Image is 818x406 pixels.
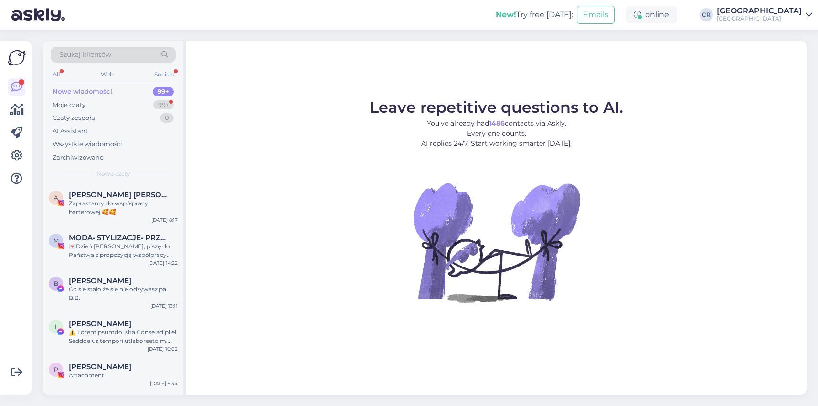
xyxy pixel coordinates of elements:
[69,371,178,380] div: Attachment
[148,345,178,353] div: [DATE] 10:02
[69,199,178,216] div: Zapraszamy do współpracy barterowej 🥰🥰
[54,366,58,373] span: P
[53,100,85,110] div: Moje czaty
[51,68,62,81] div: All
[53,139,122,149] div: Wszystkie wiadomości
[69,363,131,371] span: Paweł Pokarowski
[153,87,174,96] div: 99+
[54,280,58,287] span: B
[69,285,178,302] div: Co się stało że się nie odzywasz pa B.B.
[152,68,176,81] div: Socials
[55,323,57,330] span: I
[150,302,178,310] div: [DATE] 13:11
[717,15,802,22] div: [GEOGRAPHIC_DATA]
[8,49,26,67] img: Askly Logo
[59,50,111,60] span: Szukaj klientów
[53,87,112,96] div: Nowe wiadomości
[717,7,802,15] div: [GEOGRAPHIC_DATA]
[69,191,168,199] span: Anna Żukowska Ewa Adamczewska BLIŹNIACZKI • Bóg • rodzina • dom
[411,156,583,328] img: No Chat active
[150,380,178,387] div: [DATE] 9:34
[626,6,677,23] div: online
[99,68,116,81] div: Web
[53,127,88,136] div: AI Assistant
[577,6,615,24] button: Emails
[53,113,96,123] div: Czaty zespołu
[496,10,516,19] b: New!
[148,259,178,267] div: [DATE] 14:22
[69,328,178,345] div: ⚠️ Loremipsumdol sita Conse adipi el Seddoeius tempori utlaboreetd m aliqua enimadmini veniamqún...
[489,119,505,128] b: 1486
[96,170,130,178] span: Nowe czaty
[53,153,104,162] div: Zarchiwizowane
[54,194,58,201] span: A
[153,100,174,110] div: 99+
[370,118,623,149] p: You’ve already had contacts via Askly. Every one counts. AI replies 24/7. Start working smarter [...
[370,98,623,117] span: Leave repetitive questions to AI.
[160,113,174,123] div: 0
[69,242,178,259] div: 💌Dzień [PERSON_NAME], piszę do Państwa z propozycją współpracy. Chętnie odwiedziłabym Państwa hot...
[700,8,713,21] div: CR
[53,237,59,244] span: M
[717,7,812,22] a: [GEOGRAPHIC_DATA][GEOGRAPHIC_DATA]
[151,216,178,224] div: [DATE] 8:17
[496,9,573,21] div: Try free [DATE]:
[69,234,168,242] span: MODA• STYLIZACJE• PRZEGLĄDY KOLEKCJI
[69,277,131,285] span: Bożena Bolewicz
[69,320,131,328] span: Igor Jafar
